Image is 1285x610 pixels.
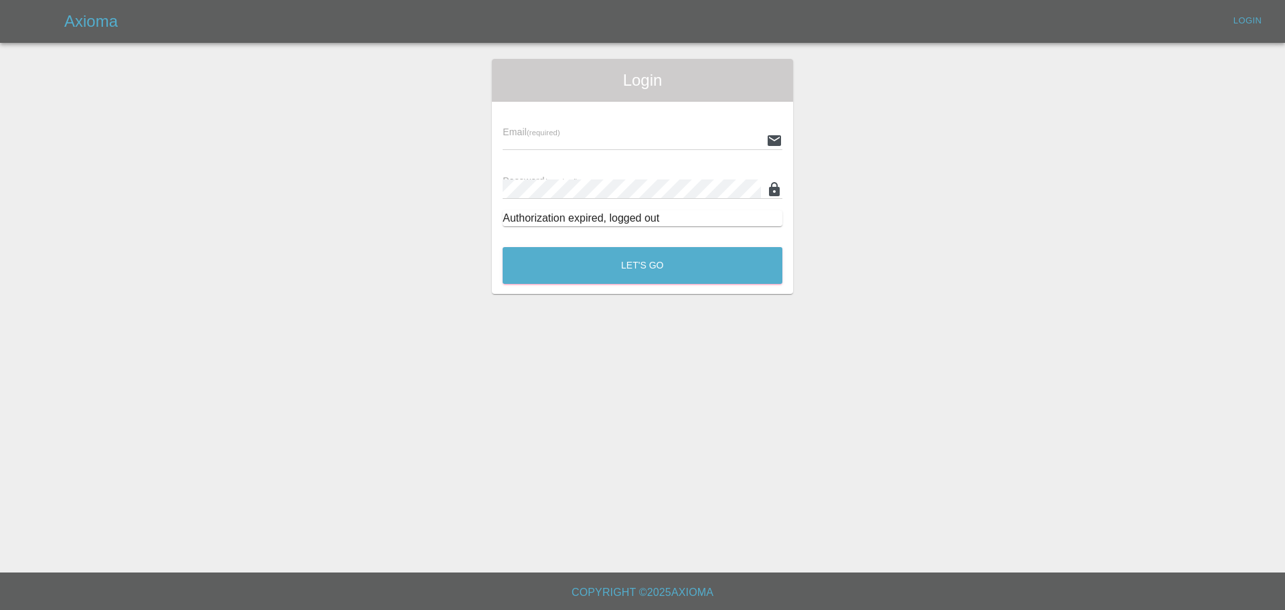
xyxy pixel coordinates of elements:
[503,175,578,186] span: Password
[64,11,118,32] h5: Axioma
[545,177,578,185] small: (required)
[11,583,1274,602] h6: Copyright © 2025 Axioma
[503,127,560,137] span: Email
[527,129,560,137] small: (required)
[1226,11,1269,31] a: Login
[503,70,782,91] span: Login
[503,210,782,226] div: Authorization expired, logged out
[503,247,782,284] button: Let's Go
